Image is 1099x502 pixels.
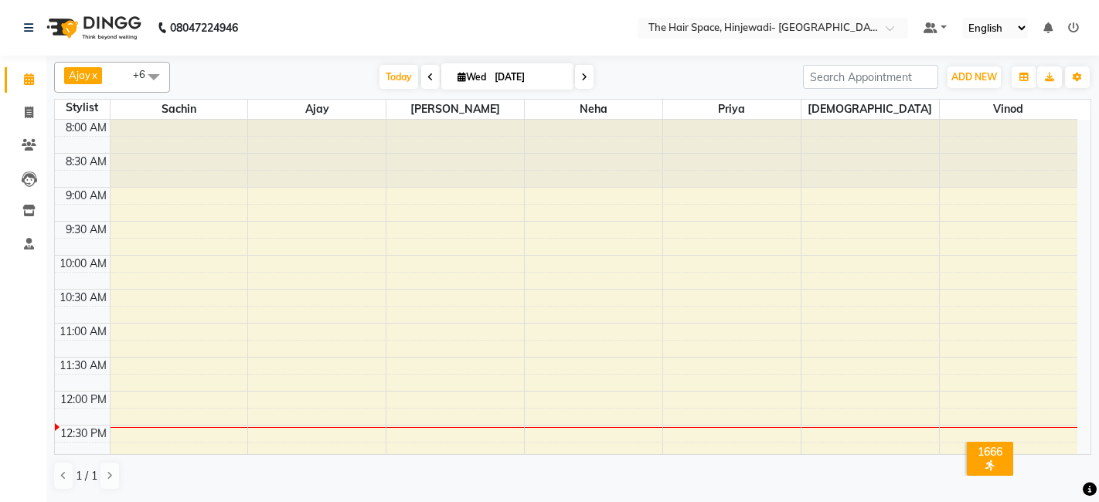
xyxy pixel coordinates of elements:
div: 11:30 AM [56,358,110,374]
div: 1666 [970,445,1010,459]
span: Vinod [940,100,1077,119]
b: 08047224946 [170,6,238,49]
span: [PERSON_NAME] [386,100,524,119]
span: Ajay [69,69,90,81]
span: Neha [525,100,662,119]
span: Priya [663,100,801,119]
span: +6 [133,68,157,80]
div: 8:30 AM [63,154,110,170]
span: ADD NEW [951,71,997,83]
div: 8:00 AM [63,120,110,136]
button: ADD NEW [948,66,1001,88]
input: Search Appointment [803,65,938,89]
span: Ajay [248,100,386,119]
div: 10:30 AM [56,290,110,306]
div: 12:00 PM [57,392,110,408]
div: 12:30 PM [57,426,110,442]
div: Stylist [55,100,110,116]
img: logo [39,6,145,49]
div: 10:00 AM [56,256,110,272]
span: Wed [454,71,490,83]
span: 1 / 1 [76,468,97,484]
div: 11:00 AM [56,324,110,340]
div: 9:30 AM [63,222,110,238]
span: [DEMOGRAPHIC_DATA] [801,100,939,119]
input: 2025-09-03 [490,66,567,89]
div: 9:00 AM [63,188,110,204]
span: Sachin [111,100,248,119]
span: Today [379,65,418,89]
a: x [90,69,97,81]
